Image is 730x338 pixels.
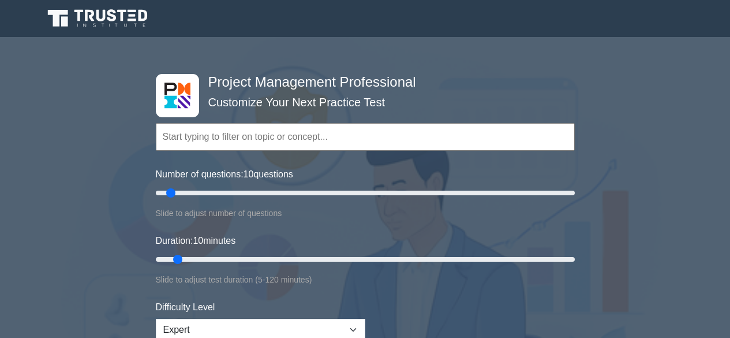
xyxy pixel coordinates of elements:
[156,300,215,314] label: Difficulty Level
[156,168,293,181] label: Number of questions: questions
[244,169,254,179] span: 10
[204,74,518,91] h4: Project Management Professional
[156,206,575,220] div: Slide to adjust number of questions
[156,273,575,287] div: Slide to adjust test duration (5-120 minutes)
[156,234,236,248] label: Duration: minutes
[193,236,203,246] span: 10
[156,123,575,151] input: Start typing to filter on topic or concept...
